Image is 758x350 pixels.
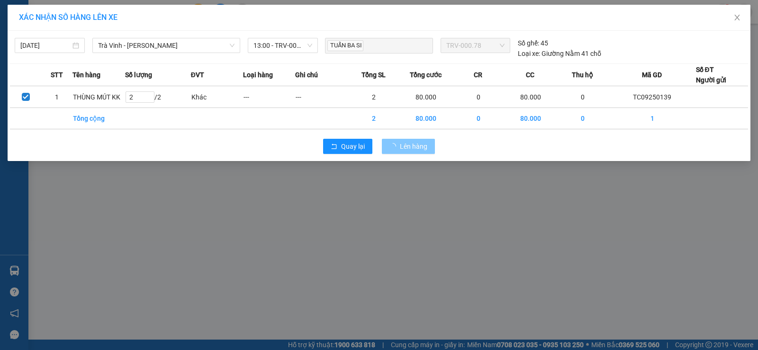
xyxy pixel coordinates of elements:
span: Ghi chú [295,70,318,80]
div: 45 [518,38,548,48]
span: CR [474,70,482,80]
td: TC09250139 [609,86,695,108]
span: loading [389,143,400,150]
td: THÙNG MÚT KK [72,86,125,108]
td: 2 [348,108,400,129]
span: Quay lại [341,141,365,152]
td: 0 [557,108,609,129]
td: Tổng cộng [72,108,125,129]
span: Tổng cước [410,70,442,80]
span: Số ghế: [518,38,539,48]
td: 80.000 [400,86,452,108]
td: 0 [452,86,504,108]
td: 80.000 [505,86,557,108]
span: CC [526,70,534,80]
span: Mã GD [642,70,662,80]
td: 80.000 [400,108,452,129]
span: Loại hàng [243,70,273,80]
span: 13:00 - TRV-000.78 [253,38,312,53]
button: Close [724,5,750,31]
td: Khác [191,86,243,108]
button: Lên hàng [382,139,435,154]
span: Số lượng [125,70,152,80]
div: Số ĐT Người gửi [696,64,726,85]
td: 2 [348,86,400,108]
button: rollbackQuay lại [323,139,372,154]
span: Thu hộ [572,70,593,80]
span: STT [51,70,63,80]
span: TUẤN BA SI [327,40,363,51]
td: 80.000 [505,108,557,129]
span: ĐVT [191,70,204,80]
td: 0 [452,108,504,129]
span: XÁC NHẬN SỐ HÀNG LÊN XE [19,13,117,22]
span: TRV-000.78 [446,38,505,53]
span: rollback [331,143,337,151]
td: / 2 [125,86,191,108]
span: down [229,43,235,48]
input: 12/09/2025 [20,40,71,51]
span: close [733,14,741,21]
td: 1 [609,108,695,129]
td: --- [295,86,347,108]
span: Trà Vinh - Hồ Chí Minh [98,38,235,53]
span: Loại xe: [518,48,540,59]
span: Tên hàng [72,70,100,80]
td: 0 [557,86,609,108]
td: --- [243,86,295,108]
td: 1 [41,86,72,108]
span: Tổng SL [361,70,386,80]
div: Giường Nằm 41 chỗ [518,48,601,59]
span: Lên hàng [400,141,427,152]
